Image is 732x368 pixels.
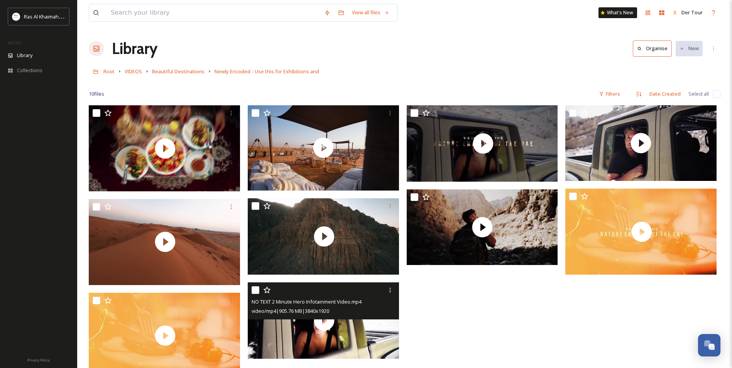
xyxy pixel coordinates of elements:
span: Library [17,52,32,59]
span: video/mp4 | 905.76 MB | 3840 x 1920 [252,307,329,314]
img: thumbnail [89,199,242,285]
span: Root [103,68,115,75]
span: VIDEOS [125,68,142,75]
button: New [676,41,703,56]
a: Newly Encoded - Use this for Exhibitions and [215,67,319,76]
img: thumbnail [89,105,242,191]
button: Open Chat [698,334,720,356]
img: thumbnail [248,282,401,359]
img: Logo_RAKTDA_RGB-01.png [12,13,20,20]
a: VIDEOS [125,67,142,76]
img: thumbnail [248,105,399,191]
span: 10 file s [89,90,104,98]
span: Der Tour [681,9,703,16]
span: Ras Al Khaimah Tourism Development Authority [24,13,133,20]
span: Privacy Policy [27,358,50,363]
span: Collections [17,67,42,74]
span: Select all [688,90,709,98]
img: thumbnail [565,189,718,275]
a: What's New [598,7,637,18]
span: Beautiful Destinations [152,68,205,75]
a: Beautiful Destinations [152,67,205,76]
div: Date Created [646,86,685,101]
img: thumbnail [407,105,560,182]
div: Filters [595,86,624,101]
button: Organise [633,41,672,56]
span: NO TEXT 2 Minute Hero Infotainment Video.mp4 [252,298,362,305]
a: Library [112,37,157,60]
img: thumbnail [565,105,717,181]
a: View all files [348,5,393,20]
a: Der Tour [669,5,707,20]
span: MEDIA [8,40,21,46]
img: thumbnail [407,189,558,265]
span: Newly Encoded - Use this for Exhibitions and [215,68,319,75]
a: Privacy Policy [27,355,50,364]
a: Root [103,67,115,76]
img: thumbnail [248,198,401,275]
input: Search your library [107,4,320,21]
